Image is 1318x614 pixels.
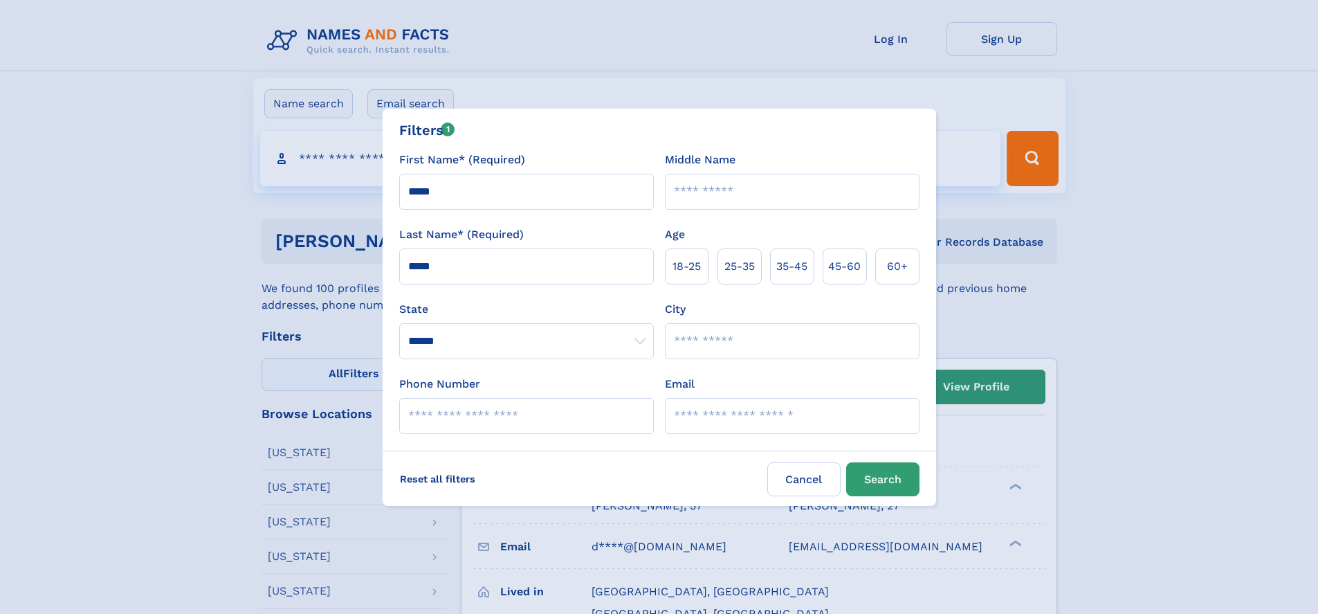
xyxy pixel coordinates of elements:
span: 45‑60 [828,258,861,275]
label: Phone Number [399,376,480,392]
button: Search [846,462,919,496]
label: Cancel [767,462,841,496]
label: Reset all filters [391,462,484,496]
span: 60+ [887,258,908,275]
label: First Name* (Required) [399,152,525,168]
label: Middle Name [665,152,735,168]
label: Email [665,376,695,392]
label: Last Name* (Required) [399,226,524,243]
label: City [665,301,686,318]
span: 35‑45 [776,258,807,275]
label: State [399,301,654,318]
label: Age [665,226,685,243]
span: 25‑35 [724,258,755,275]
span: 18‑25 [672,258,701,275]
div: Filters [399,120,455,141]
